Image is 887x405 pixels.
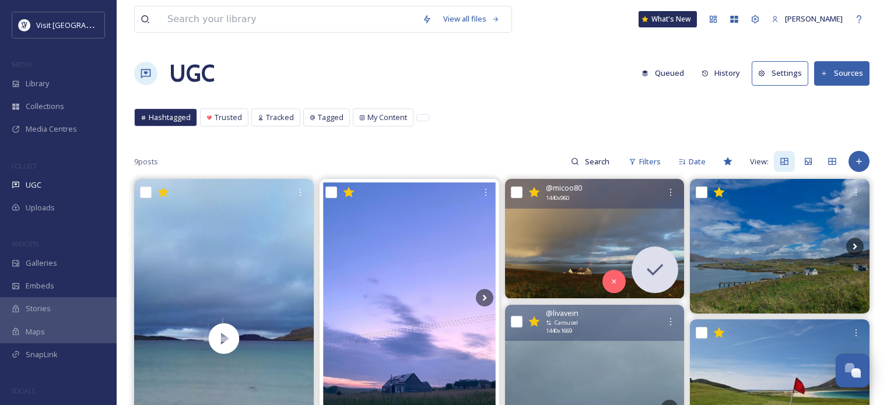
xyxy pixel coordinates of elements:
[546,308,579,319] span: @ livavein
[836,354,870,388] button: Open Chat
[785,13,843,24] span: [PERSON_NAME]
[505,179,685,298] img: Rain clouds and rainbows. #rainclouds #rainbow #eoligarry #barra #isleofbarra #outerhebrides #sco...
[318,112,343,123] span: Tagged
[215,112,242,123] span: Trusted
[639,11,697,27] a: What's New
[689,156,706,167] span: Date
[26,179,41,191] span: UGC
[12,60,32,69] span: MEDIA
[814,61,870,85] button: Sources
[546,194,569,202] span: 1440 x 960
[579,150,617,173] input: Search
[437,8,506,30] a: View all files
[636,62,696,84] a: Queued
[750,156,769,167] span: View:
[546,327,572,335] span: 1440 x 1669
[12,240,38,248] span: WIDGETS
[26,101,64,112] span: Collections
[367,112,407,123] span: My Content
[752,61,808,85] button: Settings
[26,349,58,360] span: SnapLink
[134,156,158,167] span: 9 posts
[169,56,215,91] a: UGC
[12,386,35,395] span: SOCIALS
[26,326,45,337] span: Maps
[696,62,746,84] button: History
[19,19,30,31] img: Untitled%20design%20%2897%29.png
[766,8,849,30] a: [PERSON_NAME]
[26,303,51,314] span: Stories
[636,62,690,84] button: Queued
[546,182,582,193] span: @ micoo80
[639,156,661,167] span: Filters
[26,202,55,213] span: Uploads
[690,179,870,314] img: Eriskay. #eriskay #outerhebrides #scotland
[26,280,54,291] span: Embeds
[266,112,294,123] span: Tracked
[26,258,57,269] span: Galleries
[752,61,814,85] a: Settings
[149,112,191,123] span: Hashtagged
[696,62,752,84] a: History
[26,78,49,89] span: Library
[555,319,578,327] span: Carousel
[26,124,77,135] span: Media Centres
[162,6,416,32] input: Search your library
[36,19,127,30] span: Visit [GEOGRAPHIC_DATA]
[12,161,37,170] span: COLLECT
